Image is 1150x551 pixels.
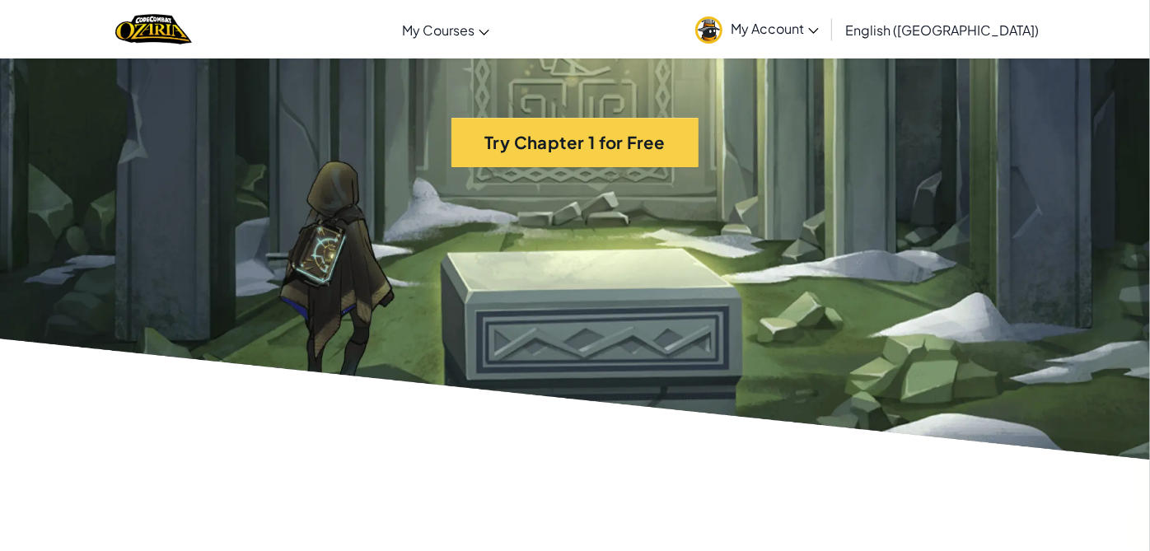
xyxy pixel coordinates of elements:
[837,7,1047,52] a: English ([GEOGRAPHIC_DATA])
[115,12,192,46] img: Home
[402,21,474,39] span: My Courses
[845,21,1039,39] span: English ([GEOGRAPHIC_DATA])
[731,20,819,37] span: My Account
[115,12,192,46] a: Ozaria by CodeCombat logo
[394,7,498,52] a: My Courses
[451,118,699,168] button: Try Chapter 1 for Free
[695,16,722,44] img: avatar
[687,3,827,55] a: My Account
